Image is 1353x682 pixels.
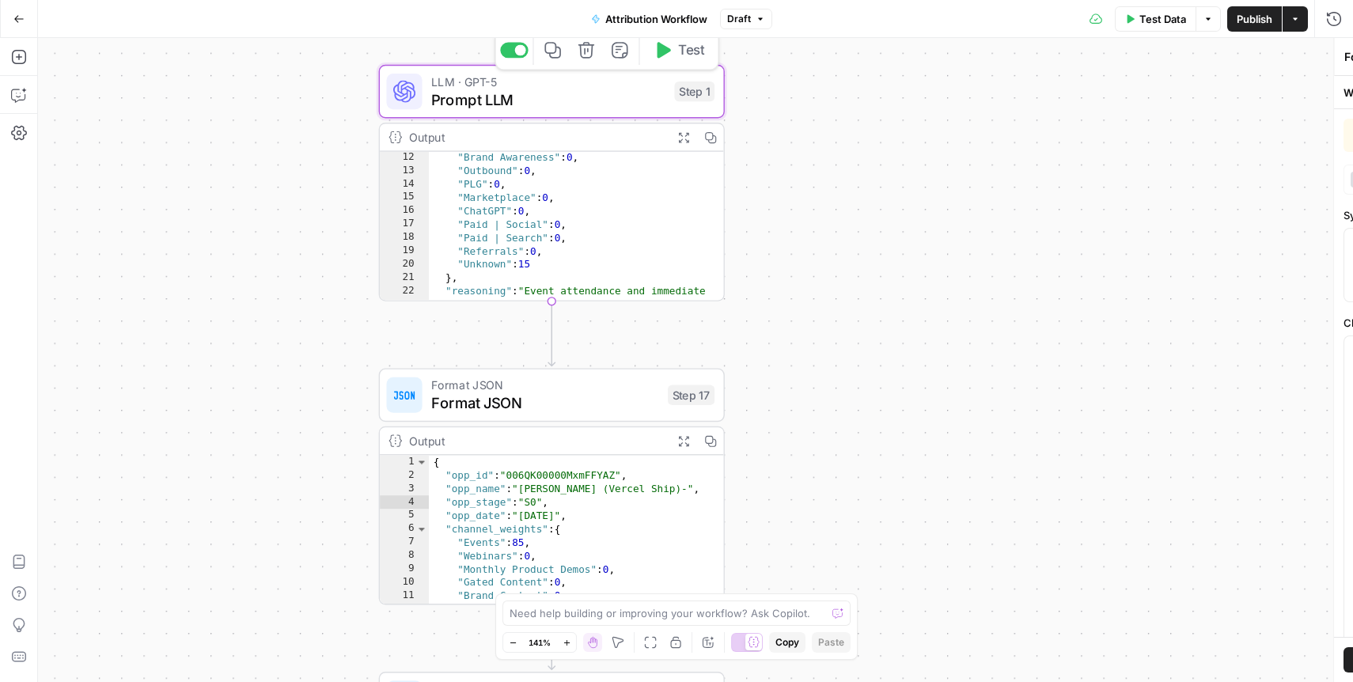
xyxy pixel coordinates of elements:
div: 22 [380,285,429,392]
span: Paste [818,635,844,650]
div: Output [409,128,664,146]
span: LLM · GPT-5 [431,73,665,91]
button: Test [644,36,713,65]
button: Attribution Workflow [582,6,717,32]
span: Attribution Workflow [605,11,707,27]
div: Step 17 [668,385,714,405]
div: 1 [380,455,429,468]
span: Test Data [1139,11,1186,27]
div: 9 [380,563,429,576]
div: 10 [380,576,429,589]
div: 16 [380,204,429,218]
div: 19 [380,244,429,258]
span: Draft [727,12,751,26]
div: 2 [380,468,429,482]
div: 3 [380,482,429,495]
div: 11 [380,589,429,603]
div: 21 [380,271,429,285]
div: 8 [380,549,429,563]
div: 12 [380,603,429,616]
g: Edge from step_1 to step_17 [548,301,555,366]
div: 15 [380,191,429,204]
div: LLM · GPT-5Prompt LLMStep 1TestOutput "Brand Awareness":0, "Outbound":0, "PLG":0, "Marketplace":0... [379,65,725,301]
span: Toggle code folding, rows 1 through 23 [415,455,428,468]
span: Copy [775,635,799,650]
button: Draft [720,9,772,29]
div: 4 [380,495,429,509]
div: Output [409,432,664,450]
button: Test Data [1115,6,1196,32]
div: Step 1 [674,81,714,101]
div: 6 [380,522,429,536]
div: Format JSONFormat JSONStep 17Output{ "opp_id":"006QK00000MxmFFYAZ", "opp_name":"[PERSON_NAME] (Ve... [379,368,725,604]
span: 141% [529,636,551,649]
span: Test [678,40,705,60]
span: Prompt LLM [431,88,665,110]
div: 17 [380,218,429,231]
span: Format JSON [431,376,659,394]
span: Publish [1237,11,1272,27]
div: 20 [380,258,429,271]
button: Paste [812,632,851,653]
div: 12 [380,150,429,164]
span: Format JSON [431,392,659,414]
div: 18 [380,231,429,244]
span: Toggle code folding, rows 6 through 21 [415,522,428,536]
button: Copy [769,632,805,653]
div: 14 [380,177,429,191]
div: 7 [380,536,429,549]
div: 13 [380,164,429,177]
g: Edge from step_17 to step_16 [548,604,555,669]
div: 5 [380,509,429,522]
button: Publish [1227,6,1282,32]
